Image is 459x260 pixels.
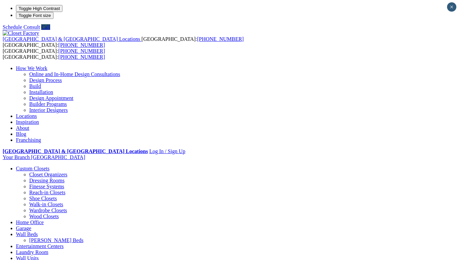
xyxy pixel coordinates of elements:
[16,113,37,119] a: Locations
[58,48,105,54] a: [PHONE_NUMBER]
[16,219,44,225] a: Home Office
[3,148,148,154] a: [GEOGRAPHIC_DATA] & [GEOGRAPHIC_DATA] Locations
[3,30,39,36] img: Closet Factory
[29,208,67,213] a: Wardrobe Closets
[31,154,85,160] span: [GEOGRAPHIC_DATA]
[16,131,26,137] a: Blog
[58,42,105,48] a: [PHONE_NUMBER]
[29,77,62,83] a: Design Process
[16,243,64,249] a: Entertainment Centers
[16,65,47,71] a: How We Work
[41,24,50,30] a: Call
[16,5,62,12] button: Toggle High Contrast
[3,154,30,160] span: Your Branch
[29,202,63,207] a: Walk-in Closets
[3,36,244,48] span: [GEOGRAPHIC_DATA]: [GEOGRAPHIC_DATA]:
[16,137,41,143] a: Franchising
[29,172,67,177] a: Closet Organizers
[3,154,85,160] a: Your Branch [GEOGRAPHIC_DATA]
[16,12,53,19] button: Toggle Font size
[19,6,60,11] span: Toggle High Contrast
[16,166,49,171] a: Custom Closets
[29,107,68,113] a: Interior Designers
[197,36,243,42] a: [PHONE_NUMBER]
[29,184,64,189] a: Finesse Systems
[29,237,83,243] a: [PERSON_NAME] Beds
[3,24,40,30] a: Schedule Consult
[29,190,65,195] a: Reach-in Closets
[29,71,120,77] a: Online and In-Home Design Consultations
[16,225,31,231] a: Garage
[29,95,73,101] a: Design Appointment
[3,36,140,42] span: [GEOGRAPHIC_DATA] & [GEOGRAPHIC_DATA] Locations
[19,13,51,18] span: Toggle Font size
[16,119,39,125] a: Inspiration
[149,148,185,154] a: Log In / Sign Up
[16,249,48,255] a: Laundry Room
[29,89,53,95] a: Installation
[447,2,456,12] button: Close
[29,83,41,89] a: Build
[16,125,29,131] a: About
[16,231,38,237] a: Wall Beds
[3,48,105,60] span: [GEOGRAPHIC_DATA]: [GEOGRAPHIC_DATA]:
[3,36,141,42] a: [GEOGRAPHIC_DATA] & [GEOGRAPHIC_DATA] Locations
[58,54,105,60] a: [PHONE_NUMBER]
[29,101,67,107] a: Builder Programs
[29,214,59,219] a: Wood Closets
[29,196,57,201] a: Shoe Closets
[29,178,64,183] a: Dressing Rooms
